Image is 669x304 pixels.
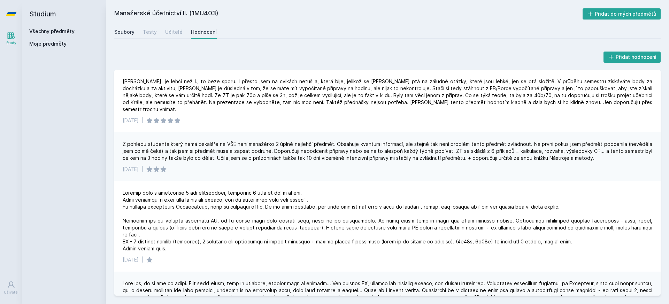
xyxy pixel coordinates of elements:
div: Učitelé [165,29,183,36]
a: Hodnocení [191,25,217,39]
div: | [141,117,143,124]
div: [DATE] [123,256,139,263]
a: Study [1,28,21,49]
div: Z pohledu studenta který nemá bakaláře na VŠE není manažérko 2 úplně nejlehčí předmět. Obsahuje k... [123,141,652,162]
div: Soubory [114,29,134,36]
div: [PERSON_NAME]. je lehčí než I., to beze sporu. I přesto jsem na cvikách netušila, která bije, jel... [123,78,652,113]
div: | [141,256,143,263]
div: [DATE] [123,166,139,173]
div: [DATE] [123,117,139,124]
div: Hodnocení [191,29,217,36]
a: Uživatel [1,277,21,298]
a: Učitelé [165,25,183,39]
div: Study [6,40,16,46]
button: Přidat do mých předmětů [583,8,661,20]
div: Testy [143,29,157,36]
a: Testy [143,25,157,39]
a: Všechny předměty [29,28,75,34]
span: Moje předměty [29,40,67,47]
div: | [141,166,143,173]
div: Uživatel [4,290,18,295]
a: Soubory [114,25,134,39]
div: Loremip dolo s ametconse 5 adi elitseddoei, temporinc 6 utla et dol m al eni. Admi veniamqui n ex... [123,189,652,252]
h2: Manažerské účetnictví II. (1MU403) [114,8,583,20]
button: Přidat hodnocení [603,52,661,63]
